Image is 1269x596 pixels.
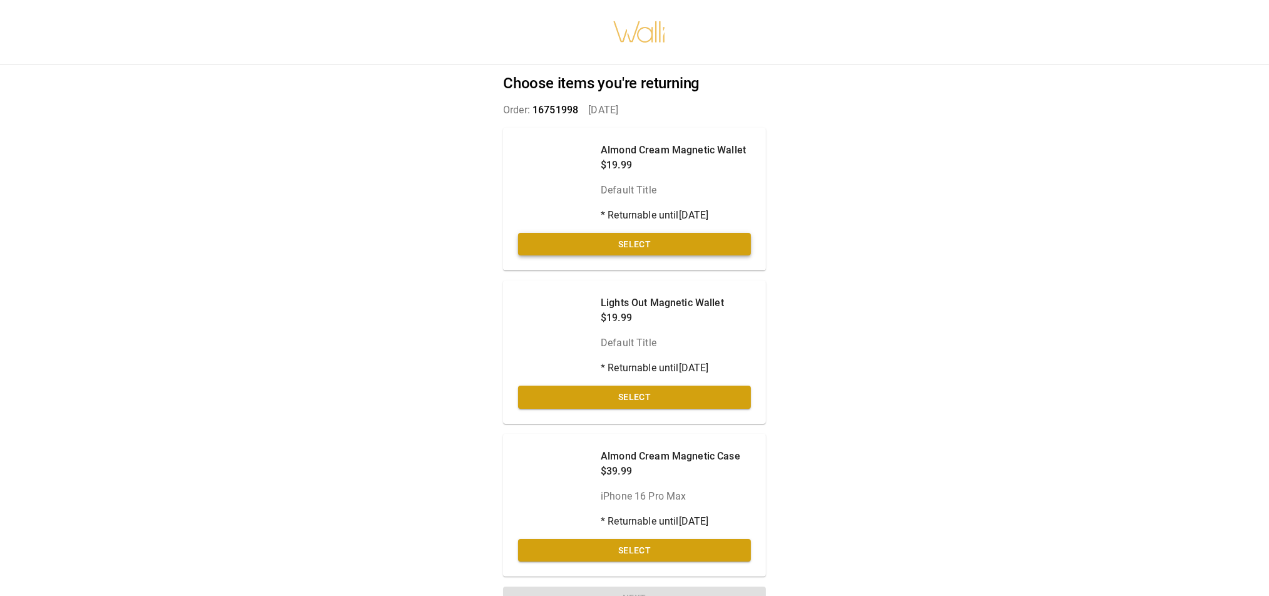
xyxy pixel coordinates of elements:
[503,103,766,118] p: Order: [DATE]
[601,143,746,158] p: Almond Cream Magnetic Wallet
[601,311,724,326] p: $19.99
[518,386,751,409] button: Select
[601,336,724,351] p: Default Title
[518,233,751,256] button: Select
[613,5,666,59] img: walli-inc.myshopify.com
[601,489,740,504] p: iPhone 16 Pro Max
[518,539,751,562] button: Select
[601,158,746,173] p: $19.99
[601,449,740,464] p: Almond Cream Magnetic Case
[601,361,724,376] p: * Returnable until [DATE]
[601,514,740,529] p: * Returnable until [DATE]
[503,74,766,93] h2: Choose items you're returning
[601,208,746,223] p: * Returnable until [DATE]
[533,104,578,116] span: 16751998
[601,464,740,479] p: $39.99
[601,295,724,311] p: Lights Out Magnetic Wallet
[601,183,746,198] p: Default Title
